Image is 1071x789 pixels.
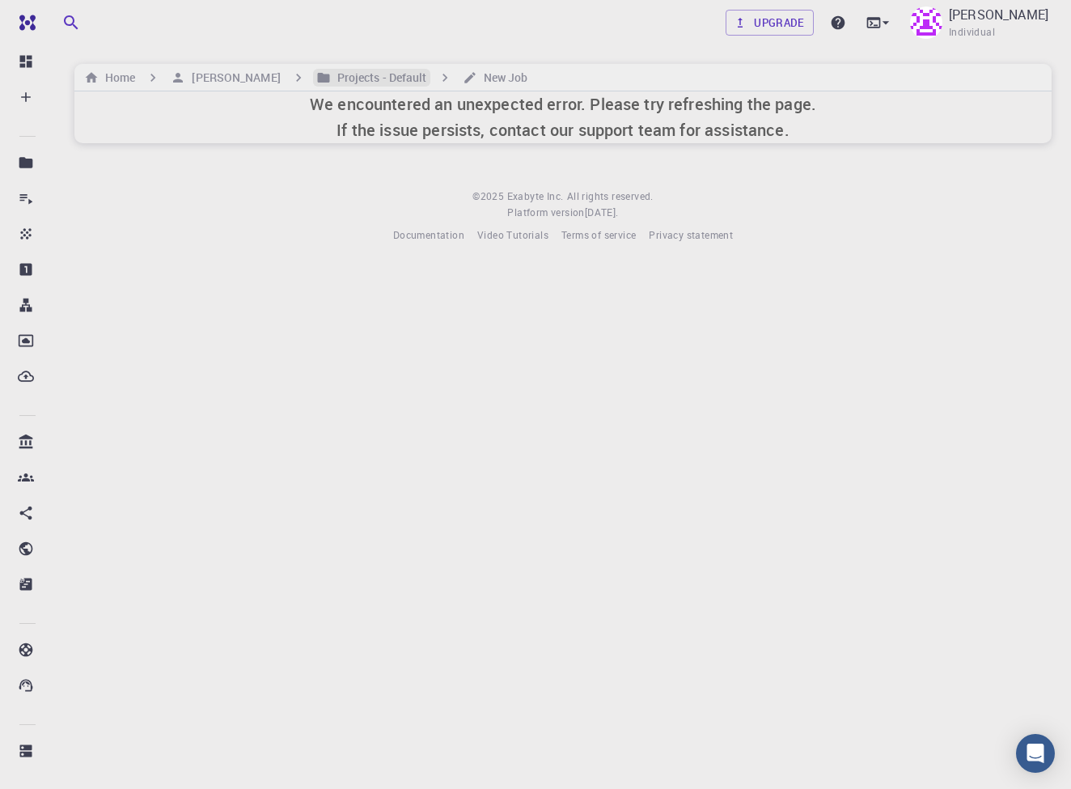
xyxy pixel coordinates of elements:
[949,24,995,40] span: Individual
[561,228,636,241] span: Terms of service
[561,227,636,244] a: Terms of service
[949,5,1048,24] p: [PERSON_NAME]
[331,69,427,87] h6: Projects - Default
[310,91,816,143] h6: We encountered an unexpected error. Please try refreshing the page. If the issue persists, contac...
[910,6,942,39] img: Mohannad Banat
[507,189,564,205] a: Exabyte Inc.
[393,228,464,241] span: Documentation
[99,69,135,87] h6: Home
[649,228,733,241] span: Privacy statement
[34,11,92,26] span: Support
[393,227,464,244] a: Documentation
[477,69,528,87] h6: New Job
[567,189,654,205] span: All rights reserved.
[477,227,548,244] a: Video Tutorials
[585,206,619,218] span: [DATE] .
[185,69,280,87] h6: [PERSON_NAME]
[649,227,733,244] a: Privacy statement
[472,189,506,205] span: © 2025
[1016,734,1055,773] div: Open Intercom Messenger
[13,15,36,31] img: logo
[507,189,564,202] span: Exabyte Inc.
[477,228,548,241] span: Video Tutorials
[81,69,531,87] nav: breadcrumb
[507,205,584,221] span: Platform version
[585,205,619,221] a: [DATE].
[726,10,814,36] a: Upgrade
